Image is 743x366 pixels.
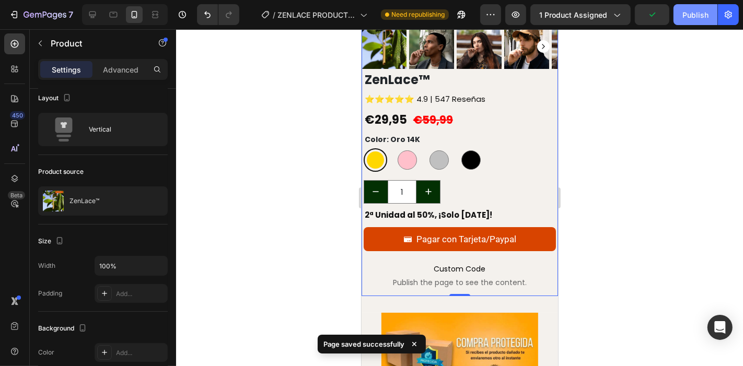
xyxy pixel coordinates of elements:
[273,9,275,20] span: /
[674,4,717,25] button: Publish
[38,91,73,105] div: Layout
[68,8,73,21] p: 7
[116,348,165,358] div: Add...
[324,339,405,349] p: Page saved successfully
[103,64,138,75] p: Advanced
[38,322,89,336] div: Background
[10,111,25,120] div: 450
[38,261,55,270] div: Width
[69,197,99,205] p: ZenLace™
[43,191,64,211] img: product feature img
[95,256,167,275] input: Auto
[4,4,78,25] button: 7
[530,4,631,25] button: 1 product assigned
[682,9,709,20] div: Publish
[391,10,445,19] span: Need republishing
[116,289,165,299] div: Add...
[20,284,177,362] img: Alt Image
[38,289,62,298] div: Padding
[539,9,607,20] span: 1 product assigned
[38,348,54,357] div: Color
[52,64,81,75] p: Settings
[38,167,84,176] div: Product source
[277,9,356,20] span: ZENLACE PRODUCT PAGE
[8,191,25,199] div: Beta
[89,117,153,141] div: Vertical
[197,4,239,25] div: Undo/Redo
[38,234,66,249] div: Size
[707,315,733,340] div: Open Intercom Messenger
[362,29,558,366] iframe: Design area
[51,37,140,50] p: Product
